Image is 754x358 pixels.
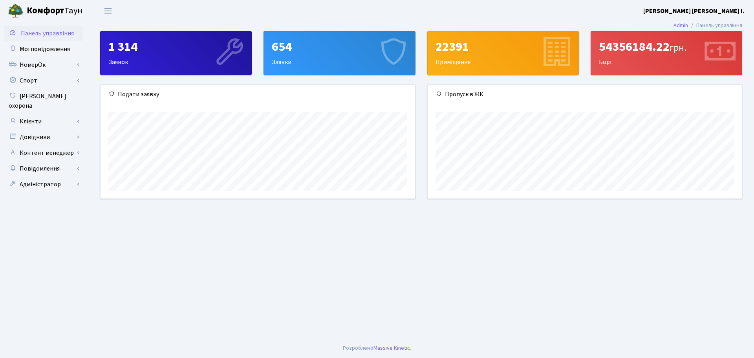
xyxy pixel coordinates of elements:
span: Мої повідомлення [20,45,70,53]
a: Довідники [4,129,82,145]
img: logo.png [8,3,24,19]
a: [PERSON_NAME] охорона [4,88,82,114]
nav: breadcrumb [662,17,754,34]
div: 54356184.22 [599,39,734,54]
div: 654 [272,39,407,54]
button: Переключити навігацію [98,4,118,17]
div: Заявок [101,31,251,75]
a: Мої повідомлення [4,41,82,57]
div: Заявки [264,31,415,75]
a: Адміністратор [4,176,82,192]
a: 654Заявки [264,31,415,75]
a: [PERSON_NAME] [PERSON_NAME] I. [643,6,745,16]
b: [PERSON_NAME] [PERSON_NAME] I. [643,7,745,15]
a: Massive Kinetic [373,344,410,352]
a: 22391Приміщення [427,31,579,75]
div: Розроблено . [343,344,411,352]
a: Клієнти [4,114,82,129]
a: 1 314Заявок [100,31,252,75]
a: Спорт [4,73,82,88]
div: Пропуск в ЖК [428,85,742,104]
div: Борг [591,31,742,75]
a: Панель управління [4,26,82,41]
a: Контент менеджер [4,145,82,161]
li: Панель управління [688,21,742,30]
a: НомерОк [4,57,82,73]
div: 22391 [436,39,571,54]
b: Комфорт [27,4,64,17]
span: Панель управління [21,29,74,38]
span: Таун [27,4,82,18]
div: Подати заявку [101,85,415,104]
a: Admin [673,21,688,29]
span: грн. [670,41,686,55]
a: Повідомлення [4,161,82,176]
div: 1 314 [108,39,243,54]
div: Приміщення [428,31,578,75]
